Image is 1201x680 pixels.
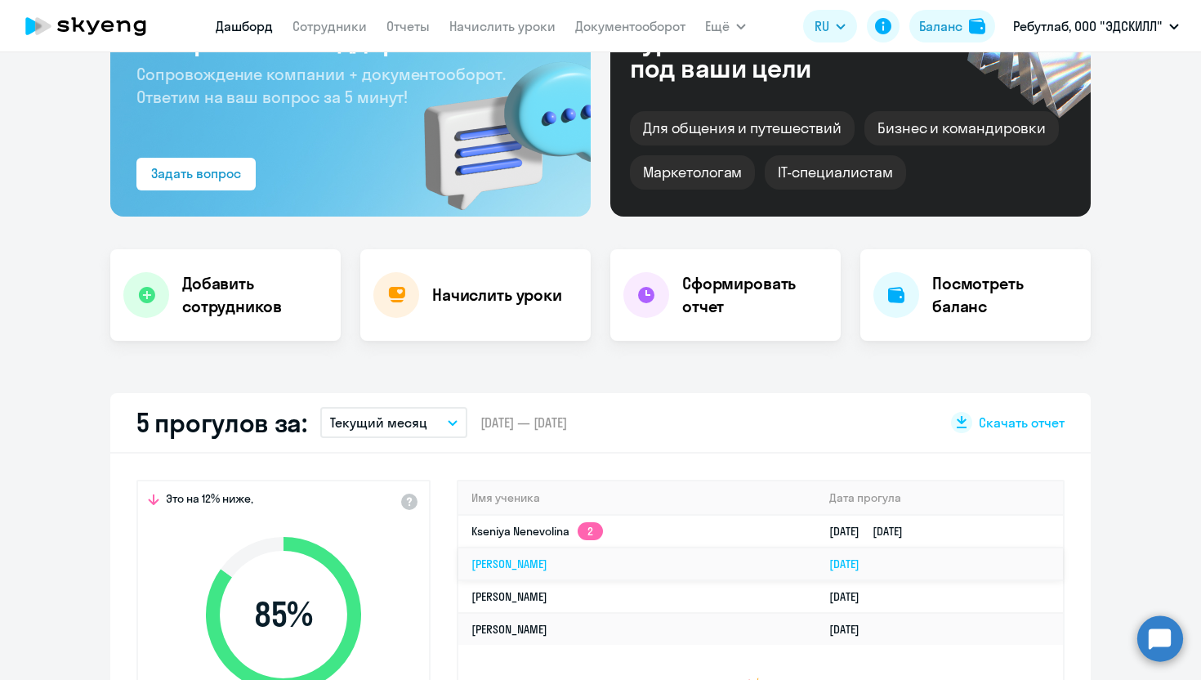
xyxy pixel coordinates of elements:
[136,406,307,439] h2: 5 прогулов за:
[829,557,873,571] a: [DATE]
[829,524,916,539] a: [DATE][DATE]
[151,163,241,183] div: Задать вопрос
[705,16,730,36] span: Ещё
[320,407,467,438] button: Текущий месяц
[829,589,873,604] a: [DATE]
[449,18,556,34] a: Начислить уроки
[829,622,873,637] a: [DATE]
[1005,7,1187,46] button: Ребутлаб, ООО "ЭДСКИЛЛ"
[136,64,506,107] span: Сопровождение компании + документооборот. Ответим на ваш вопрос за 5 минут!
[190,595,377,634] span: 85 %
[458,481,816,515] th: Имя ученика
[575,18,685,34] a: Документооборот
[816,481,1063,515] th: Дата прогула
[216,18,273,34] a: Дашборд
[979,414,1065,432] span: Скачать отчет
[578,522,603,540] app-skyeng-badge: 2
[705,10,746,42] button: Ещё
[864,111,1059,145] div: Бизнес и командировки
[471,557,547,571] a: [PERSON_NAME]
[166,491,253,511] span: Это на 12% ниже,
[630,26,909,82] div: Курсы английского под ваши цели
[400,33,591,217] img: bg-img
[682,272,828,318] h4: Сформировать отчет
[803,10,857,42] button: RU
[919,16,962,36] div: Баланс
[386,18,430,34] a: Отчеты
[765,155,905,190] div: IT-специалистам
[136,158,256,190] button: Задать вопрос
[292,18,367,34] a: Сотрудники
[480,414,567,432] span: [DATE] — [DATE]
[932,272,1078,318] h4: Посмотреть баланс
[630,111,855,145] div: Для общения и путешествий
[471,622,547,637] a: [PERSON_NAME]
[815,16,829,36] span: RU
[969,18,985,34] img: balance
[630,155,755,190] div: Маркетологам
[1013,16,1163,36] p: Ребутлаб, ООО "ЭДСКИЛЛ"
[909,10,995,42] button: Балансbalance
[471,524,603,539] a: Kseniya Nenevolina2
[182,272,328,318] h4: Добавить сотрудников
[432,284,562,306] h4: Начислить уроки
[471,589,547,604] a: [PERSON_NAME]
[330,413,427,432] p: Текущий месяц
